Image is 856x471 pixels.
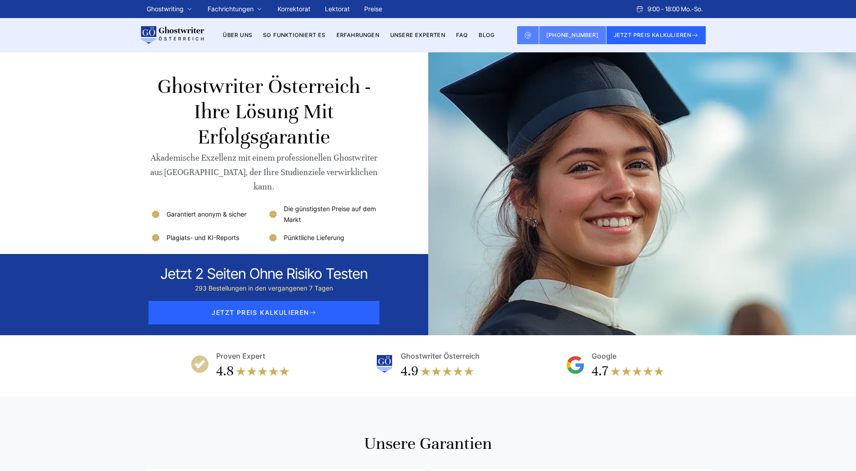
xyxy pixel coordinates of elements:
li: Plagiats- und KI-Reports [150,232,261,243]
span: [PHONE_NUMBER] [546,32,599,38]
a: BLOG [479,32,495,38]
a: FAQ [456,32,468,38]
span: JETZT PREIS KALKULIEREN [148,301,379,324]
a: Fachrichtungen [208,4,254,14]
img: Ghostwriter [375,355,393,373]
div: 293 Bestellungen in den vergangenen 7 Tagen [161,283,368,294]
div: Ghostwriter Österreich [401,350,480,362]
img: Email [524,32,532,39]
img: Pünktliche Lieferung [268,232,278,243]
span: 9:00 - 18:00 Mo.-So. [648,4,703,14]
div: Jetzt 2 seiten ohne risiko testen [161,265,368,283]
a: Korrektorat [278,5,310,13]
a: Preise [364,5,382,13]
a: Unsere Experten [390,32,445,38]
div: Proven Expert [216,350,265,362]
div: 4.9 [401,362,418,380]
h2: Unsere garantien [147,433,710,454]
a: Erfahrungen [337,32,379,38]
div: Akademische Exzellenz mit einem professionellen Ghostwriter aus [GEOGRAPHIC_DATA], der Ihre Studi... [150,151,378,194]
img: Proven Expert [191,355,209,373]
a: So funktioniert es [263,32,326,38]
img: logo wirschreiben [139,26,204,44]
li: Garantiert anonym & sicher [150,203,261,225]
img: Google Reviews [566,356,584,374]
a: [PHONE_NUMBER] [539,26,606,44]
h1: Ghostwriter Österreich - Ihre Lösung mit Erfolgsgarantie [150,74,378,150]
a: Lektorat [325,5,350,13]
a: Ghostwriting [147,4,184,14]
li: Pünktliche Lieferung [268,232,378,243]
img: Die günstigsten Preise auf dem Markt [268,209,278,220]
img: Garantiert anonym & sicher [150,209,161,220]
li: Die günstigsten Preise auf dem Markt [268,203,378,225]
img: stars [420,362,474,380]
div: 4.8 [216,362,234,380]
img: stars [610,362,664,380]
a: Über uns [223,32,252,38]
img: Schedule [636,5,644,13]
div: Google [592,350,616,362]
button: JETZT PREIS KALKULIEREN [606,26,706,44]
img: Plagiats- und KI-Reports [150,232,161,243]
img: stars [236,362,290,380]
div: 4.7 [592,362,608,380]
